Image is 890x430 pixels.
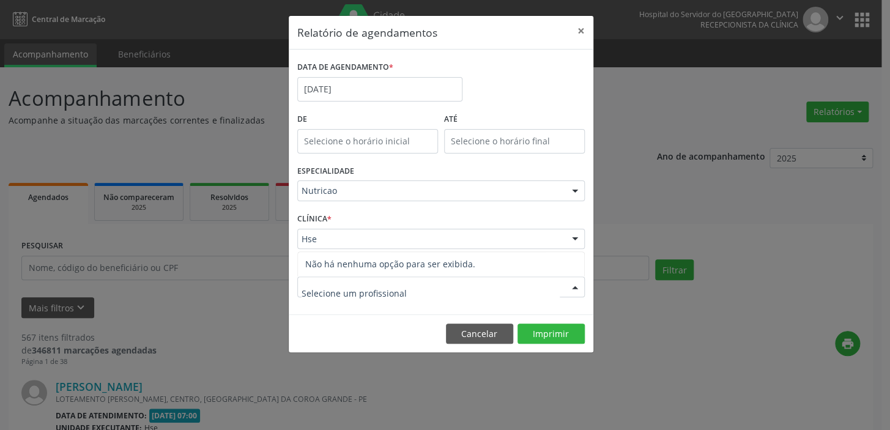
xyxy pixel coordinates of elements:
label: De [297,110,438,129]
input: Selecione uma data ou intervalo [297,77,462,102]
label: ATÉ [444,110,585,129]
label: DATA DE AGENDAMENTO [297,58,393,77]
span: Não há nenhuma opção para ser exibida. [298,252,584,276]
button: Imprimir [517,324,585,344]
input: Selecione um profissional [302,281,560,305]
input: Selecione o horário final [444,129,585,154]
h5: Relatório de agendamentos [297,24,437,40]
label: ESPECIALIDADE [297,162,354,181]
input: Selecione o horário inicial [297,129,438,154]
button: Cancelar [446,324,513,344]
span: Hse [302,233,560,245]
button: Close [569,16,593,46]
label: CLÍNICA [297,210,332,229]
span: Nutricao [302,185,560,197]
